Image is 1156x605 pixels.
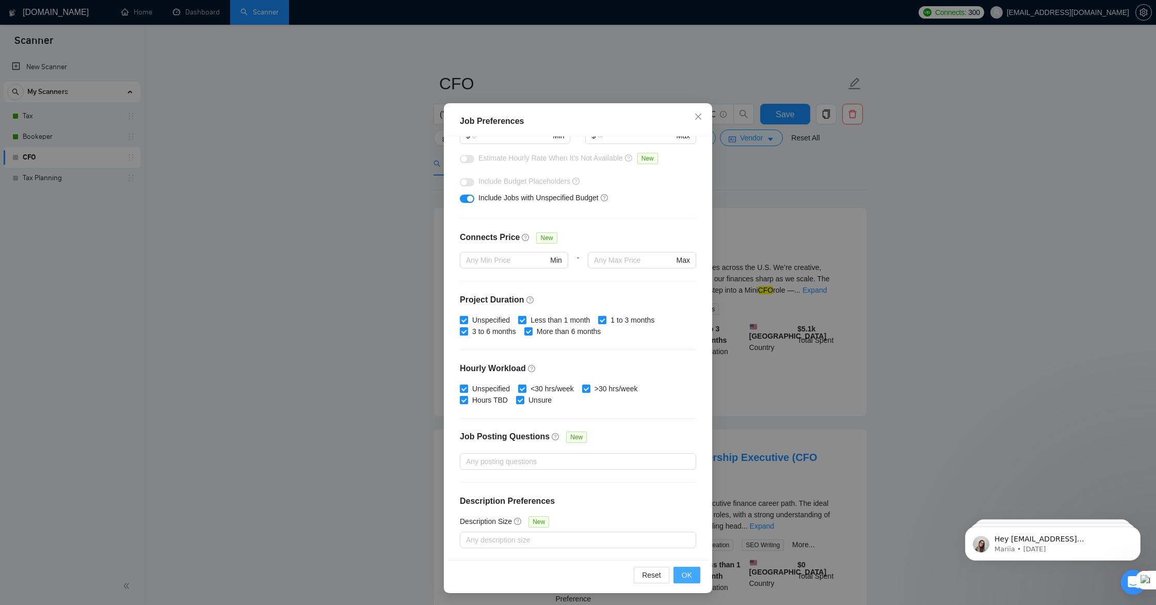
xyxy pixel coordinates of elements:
[522,233,530,242] span: question-circle
[524,394,556,406] span: Unsure
[572,177,581,185] span: question-circle
[590,383,642,394] span: >30 hrs/week
[550,254,562,266] span: Min
[460,115,696,128] div: Job Preferences
[634,567,669,583] button: Reset
[606,314,659,326] span: 1 to 3 months
[682,569,692,581] span: OK
[468,394,512,406] span: Hours TBD
[566,432,587,443] span: New
[673,567,700,583] button: OK
[533,326,605,337] span: More than 6 months
[526,314,594,326] span: Less than 1 month
[526,383,578,394] span: <30 hrs/week
[677,254,690,266] span: Max
[950,505,1156,577] iframe: Intercom notifications message
[570,128,585,152] div: -
[528,516,549,528] span: New
[694,113,702,121] span: close
[460,362,696,375] h4: Hourly Workload
[601,194,609,202] span: question-circle
[528,364,536,373] span: question-circle
[526,296,535,304] span: question-circle
[1121,570,1146,595] iframe: Intercom live chat
[468,326,520,337] span: 3 to 6 months
[594,254,674,266] input: Any Max Price
[552,433,560,441] span: question-circle
[460,431,550,443] h4: Job Posting Questions
[460,495,696,507] h4: Description Preferences
[637,153,658,164] span: New
[460,516,512,527] h5: Description Size
[460,294,696,306] h4: Project Duration
[468,314,514,326] span: Unspecified
[568,252,588,281] div: -
[468,383,514,394] span: Unspecified
[536,232,557,244] span: New
[625,154,633,162] span: question-circle
[642,569,661,581] span: Reset
[684,103,712,131] button: Close
[460,231,520,244] h4: Connects Price
[478,154,623,162] span: Estimate Hourly Rate When It’s Not Available
[478,194,599,202] span: Include Jobs with Unspecified Budget
[466,254,548,266] input: Any Min Price
[514,517,522,526] span: question-circle
[1142,570,1150,578] span: 7
[478,177,570,185] span: Include Budget Placeholders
